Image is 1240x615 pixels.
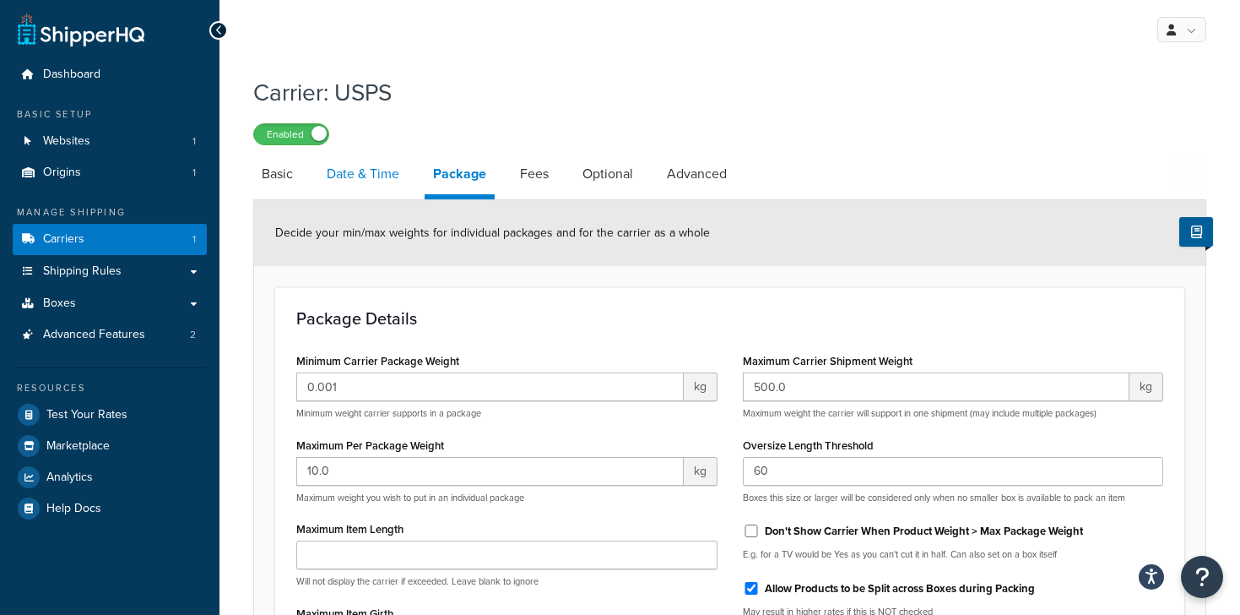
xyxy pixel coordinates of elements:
span: Marketplace [46,439,110,454]
a: Websites1 [13,126,207,157]
div: Resources [13,381,207,395]
p: Maximum weight the carrier will support in one shipment (may include multiple packages) [743,407,1164,420]
li: Advanced Features [13,319,207,351]
a: Advanced Features2 [13,319,207,351]
a: Optional [574,154,642,194]
a: Basic [253,154,301,194]
span: Advanced Features [43,328,145,342]
p: Maximum weight you wish to put in an individual package [296,492,717,504]
a: Help Docs [13,493,207,524]
h1: Carrier: USPS [253,76,1185,109]
span: Carriers [43,232,84,247]
button: Show Help Docs [1179,217,1213,247]
span: kg [684,457,717,486]
span: Boxes [43,297,76,311]
label: Enabled [254,124,328,144]
label: Maximum Item Length [296,523,403,536]
span: 1 [192,134,196,149]
li: Carriers [13,224,207,255]
a: Package [425,154,495,199]
p: Minimum weight carrier supports in a package [296,407,717,420]
label: Minimum Carrier Package Weight [296,355,459,367]
span: kg [1129,373,1163,401]
a: Date & Time [318,154,408,194]
h3: Package Details [296,309,1163,328]
button: Open Resource Center [1181,556,1223,598]
a: Advanced [658,154,735,194]
label: Maximum Carrier Shipment Weight [743,355,912,367]
a: Boxes [13,288,207,319]
p: E.g. for a TV would be Yes as you can't cut it in half. Can also set on a box itself [743,548,1164,561]
li: Websites [13,126,207,157]
a: Origins1 [13,157,207,188]
span: 2 [190,328,196,342]
span: Origins [43,166,81,180]
span: Decide your min/max weights for individual packages and for the carrier as a whole [275,224,710,242]
div: Basic Setup [13,107,207,122]
div: Manage Shipping [13,205,207,220]
a: Fees [512,154,557,194]
label: Allow Products to be Split across Boxes during Packing [765,581,1035,596]
span: kg [684,373,717,401]
span: 1 [192,232,196,247]
a: Carriers1 [13,224,207,255]
span: Dashboard [43,68,100,82]
span: Analytics [46,471,93,485]
p: Will not display the carrier if exceeded. Leave blank to ignore [296,575,717,588]
span: 1 [192,166,196,180]
a: Marketplace [13,431,207,461]
a: Test Your Rates [13,400,207,430]
label: Maximum Per Package Weight [296,439,444,452]
p: Boxes this size or larger will be considered only when no smaller box is available to pack an item [743,492,1164,504]
label: Oversize Length Threshold [743,439,874,452]
span: Help Docs [46,502,101,516]
label: Don't Show Carrier When Product Weight > Max Package Weight [765,524,1083,539]
span: Test Your Rates [46,408,127,422]
span: Websites [43,134,90,149]
li: Origins [13,157,207,188]
a: Analytics [13,462,207,493]
span: Shipping Rules [43,264,122,279]
a: Dashboard [13,59,207,90]
a: Shipping Rules [13,256,207,287]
